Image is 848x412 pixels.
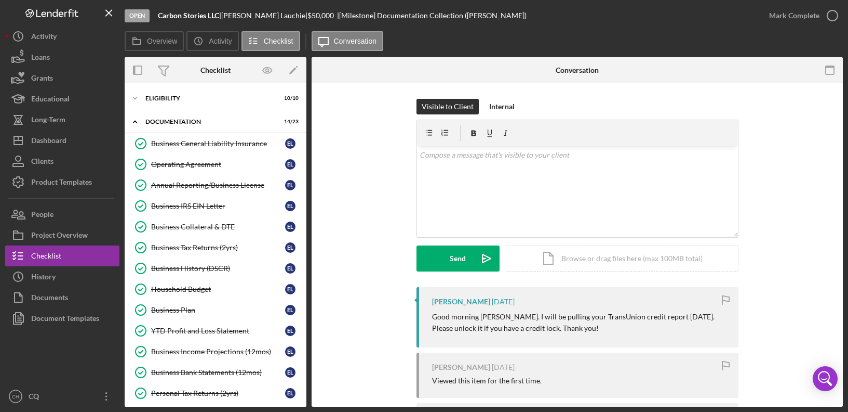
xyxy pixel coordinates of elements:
[422,99,474,114] div: Visible to Client
[158,11,221,20] div: |
[285,222,295,232] div: E L
[285,180,295,190] div: E L
[130,237,301,258] a: Business Tax Returns (2yrs)EL
[151,285,285,293] div: Household Budget
[285,284,295,294] div: E L
[5,26,119,47] button: Activity
[151,160,285,169] div: Operating Agreement
[5,204,119,225] button: People
[5,287,119,308] button: Documents
[31,88,70,112] div: Educational
[209,37,232,45] label: Activity
[285,388,295,398] div: E L
[280,95,299,101] div: 10 / 10
[285,367,295,378] div: E L
[31,47,50,70] div: Loans
[151,202,285,210] div: Business IRS EIN Letter
[432,311,728,334] p: Good morning [PERSON_NAME]. I will be pulling your TransUnion credit report [DATE]. Please unlock...
[285,201,295,211] div: E L
[31,246,61,269] div: Checklist
[31,308,99,331] div: Document Templates
[432,363,490,371] div: [PERSON_NAME]
[130,196,301,216] a: Business IRS EIN LetterEL
[432,298,490,306] div: [PERSON_NAME]
[492,298,515,306] time: 2025-09-09 15:07
[130,341,301,362] a: Business Income Projections (12mos)EL
[31,287,68,311] div: Documents
[484,99,520,114] button: Internal
[31,109,65,133] div: Long-Term
[285,346,295,357] div: E L
[416,246,500,272] button: Send
[151,389,285,397] div: Personal Tax Returns (2yrs)
[125,31,184,51] button: Overview
[125,9,150,22] div: Open
[130,175,301,196] a: Annual Reporting/Business LicenseEL
[5,68,119,88] button: Grants
[5,308,119,329] button: Document Templates
[5,47,119,68] button: Loans
[130,279,301,300] a: Household BudgetEL
[769,5,819,26] div: Mark Complete
[307,11,334,20] span: $50,000
[130,133,301,154] a: Business General Liability InsuranceEL
[130,383,301,404] a: Personal Tax Returns (2yrs)EL
[151,139,285,148] div: Business General Liability Insurance
[130,300,301,320] a: Business PlanEL
[151,264,285,273] div: Business History (DSCR)
[31,130,66,153] div: Dashboard
[151,368,285,377] div: Business Bank Statements (12mos)
[285,305,295,315] div: E L
[813,366,838,391] div: Open Intercom Messenger
[151,327,285,335] div: YTD Profit and Loss Statement
[200,66,231,74] div: Checklist
[151,181,285,189] div: Annual Reporting/Business License
[31,26,57,49] div: Activity
[5,109,119,130] button: Long-Term
[280,119,299,125] div: 14 / 23
[151,243,285,252] div: Business Tax Returns (2yrs)
[31,204,53,227] div: People
[31,151,53,174] div: Clients
[5,225,119,246] button: Project Overview
[31,172,92,195] div: Product Templates
[285,263,295,274] div: E L
[312,31,384,51] button: Conversation
[5,266,119,287] button: History
[5,88,119,109] button: Educational
[432,377,542,385] div: Viewed this item for the first time.
[337,11,527,20] div: | [Milestone] Documentation Collection ([PERSON_NAME])
[264,37,293,45] label: Checklist
[759,5,843,26] button: Mark Complete
[5,246,119,266] a: Checklist
[130,216,301,237] a: Business Collateral & DTEEL
[151,306,285,314] div: Business Plan
[158,11,219,20] b: Carbon Stories LLC
[130,154,301,175] a: Operating AgreementEL
[285,159,295,170] div: E L
[5,151,119,172] a: Clients
[5,172,119,192] button: Product Templates
[5,130,119,151] button: Dashboard
[130,258,301,279] a: Business History (DSCR)EL
[334,37,377,45] label: Conversation
[186,31,238,51] button: Activity
[31,68,53,91] div: Grants
[31,266,56,290] div: History
[450,246,466,272] div: Send
[5,386,119,407] button: CHCQ [PERSON_NAME]
[556,66,599,74] div: Conversation
[145,119,273,125] div: Documentation
[130,362,301,383] a: Business Bank Statements (12mos)EL
[489,99,515,114] div: Internal
[151,223,285,231] div: Business Collateral & DTE
[416,99,479,114] button: Visible to Client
